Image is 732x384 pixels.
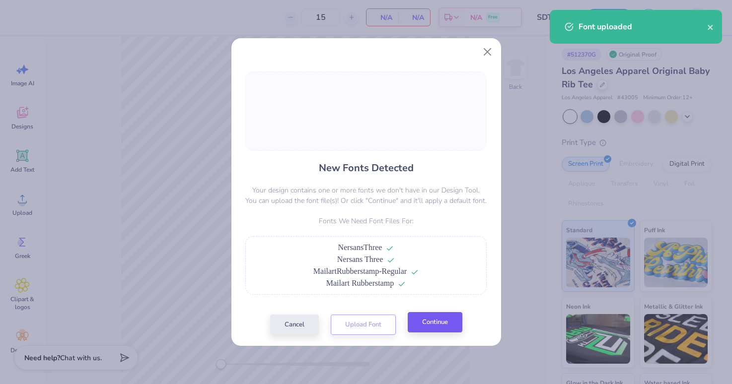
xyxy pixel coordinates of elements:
[338,243,382,252] span: NersansThree
[408,312,462,332] button: Continue
[245,216,487,226] p: Fonts We Need Font Files For:
[478,42,497,61] button: Close
[337,255,383,263] span: Nersans Three
[319,161,414,175] h4: New Fonts Detected
[270,315,319,335] button: Cancel
[326,279,394,287] span: Mailart Rubberstamp
[579,21,707,33] div: Font uploaded
[707,21,714,33] button: close
[313,267,407,275] span: MailartRubberstamp-Regular
[245,185,487,206] p: Your design contains one or more fonts we don't have in our Design Tool. You can upload the font ...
